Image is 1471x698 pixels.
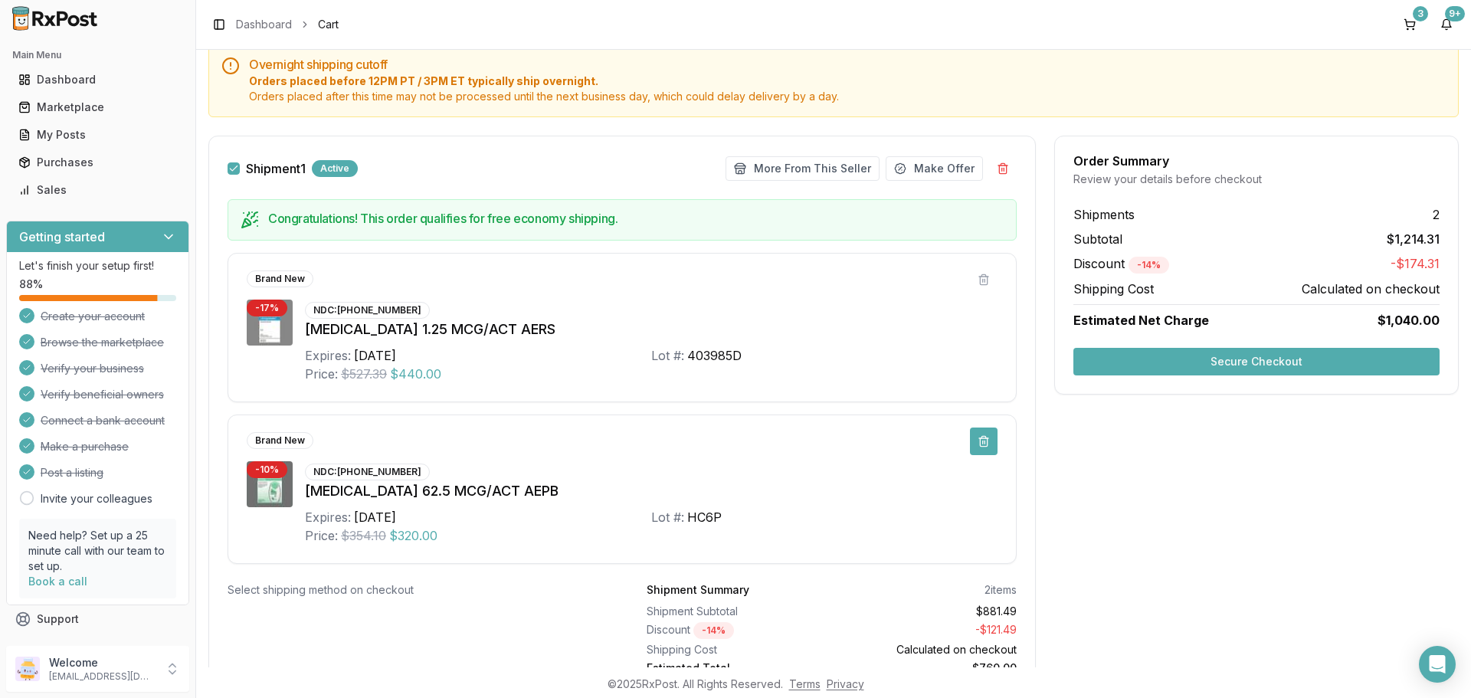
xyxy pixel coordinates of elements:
div: Lot #: [651,508,684,526]
div: Shipping Cost [647,642,826,657]
p: Welcome [49,655,156,670]
p: Let's finish your setup first! [19,258,176,274]
button: Secure Checkout [1073,348,1440,375]
div: Price: [305,365,338,383]
span: $527.39 [341,365,387,383]
span: 2 [1433,205,1440,224]
img: User avatar [15,657,40,681]
button: Feedback [6,633,189,660]
div: 3 [1413,6,1428,21]
div: 9+ [1445,6,1465,21]
div: [MEDICAL_DATA] 1.25 MCG/ACT AERS [305,319,998,340]
div: Purchases [18,155,177,170]
div: NDC: [PHONE_NUMBER] [305,302,430,319]
div: - 14 % [1129,257,1169,274]
button: Make Offer [886,156,983,181]
button: Support [6,605,189,633]
img: RxPost Logo [6,6,104,31]
h2: Main Menu [12,49,183,61]
a: Dashboard [12,66,183,93]
button: Dashboard [6,67,189,92]
button: Marketplace [6,95,189,120]
div: Dashboard [18,72,177,87]
span: Create your account [41,309,145,324]
span: Browse the marketplace [41,335,164,350]
span: -$174.31 [1391,254,1440,274]
div: Calculated on checkout [838,642,1017,657]
p: Need help? Set up a 25 minute call with our team to set up. [28,528,167,574]
div: $760.00 [838,660,1017,676]
a: Purchases [12,149,183,176]
div: - $121.49 [838,622,1017,639]
span: $320.00 [389,526,437,545]
div: - 14 % [693,622,734,639]
span: 88 % [19,277,43,292]
span: Make a purchase [41,439,129,454]
span: $354.10 [341,526,386,545]
div: HC6P [687,508,722,526]
img: Spiriva Respimat 1.25 MCG/ACT AERS [247,300,293,346]
div: Marketplace [18,100,177,115]
div: Shipment Subtotal [647,604,826,619]
button: Sales [6,178,189,202]
div: Brand New [247,270,313,287]
a: Book a call [28,575,87,588]
button: 3 [1397,12,1422,37]
a: Terms [789,677,821,690]
div: My Posts [18,127,177,143]
div: 403985D [687,346,742,365]
img: Incruse Ellipta 62.5 MCG/ACT AEPB [247,461,293,507]
div: [MEDICAL_DATA] 62.5 MCG/ACT AEPB [305,480,998,502]
div: Shipment Summary [647,582,749,598]
a: Dashboard [236,17,292,32]
div: Review your details before checkout [1073,172,1440,187]
span: $1,040.00 [1378,311,1440,329]
span: Post a listing [41,465,103,480]
div: Sales [18,182,177,198]
div: Brand New [247,432,313,449]
h5: Congratulations! This order qualifies for free economy shipping. [268,212,1004,224]
label: Shipment 1 [246,162,306,175]
span: Orders placed after this time may not be processed until the next business day, which could delay... [249,89,1446,104]
p: [EMAIL_ADDRESS][DOMAIN_NAME] [49,670,156,683]
div: Open Intercom Messenger [1419,646,1456,683]
div: Lot #: [651,346,684,365]
nav: breadcrumb [236,17,339,32]
button: 9+ [1434,12,1459,37]
span: $440.00 [390,365,441,383]
span: Discount [1073,256,1169,271]
div: Estimated Total [647,660,826,676]
div: Expires: [305,508,351,526]
div: Expires: [305,346,351,365]
a: Invite your colleagues [41,491,152,506]
button: More From This Seller [726,156,880,181]
div: [DATE] [354,346,396,365]
button: My Posts [6,123,189,147]
div: [DATE] [354,508,396,526]
div: Select shipping method on checkout [228,582,598,598]
a: Sales [12,176,183,204]
span: Verify beneficial owners [41,387,164,402]
h5: Overnight shipping cutoff [249,58,1446,70]
span: Verify your business [41,361,144,376]
div: Price: [305,526,338,545]
span: Shipments [1073,205,1135,224]
a: Privacy [827,677,864,690]
span: Subtotal [1073,230,1122,248]
div: Discount [647,622,826,639]
div: Active [312,160,358,177]
div: $881.49 [838,604,1017,619]
a: Marketplace [12,93,183,121]
div: - 10 % [247,461,287,478]
span: Shipping Cost [1073,280,1154,298]
div: 2 items [984,582,1017,598]
div: - 17 % [247,300,287,316]
span: $1,214.31 [1387,230,1440,248]
button: Purchases [6,150,189,175]
span: Feedback [37,639,89,654]
div: Order Summary [1073,155,1440,167]
span: Make Offer [914,161,975,176]
a: My Posts [12,121,183,149]
span: Orders placed before 12PM PT / 3PM ET typically ship overnight. [249,74,1446,89]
